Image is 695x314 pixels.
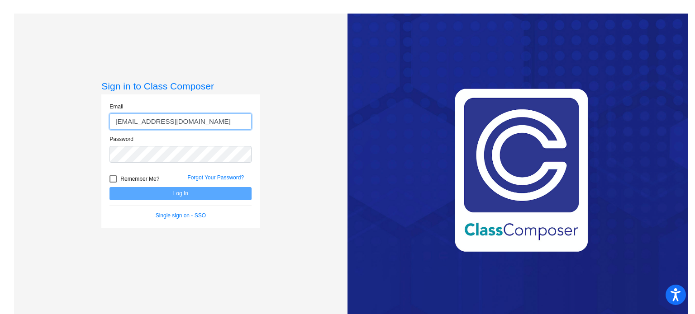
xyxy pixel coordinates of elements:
[109,103,123,111] label: Email
[101,80,260,92] h3: Sign in to Class Composer
[187,174,244,181] a: Forgot Your Password?
[120,173,159,184] span: Remember Me?
[109,187,252,200] button: Log In
[109,135,133,143] label: Password
[156,212,206,219] a: Single sign on - SSO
